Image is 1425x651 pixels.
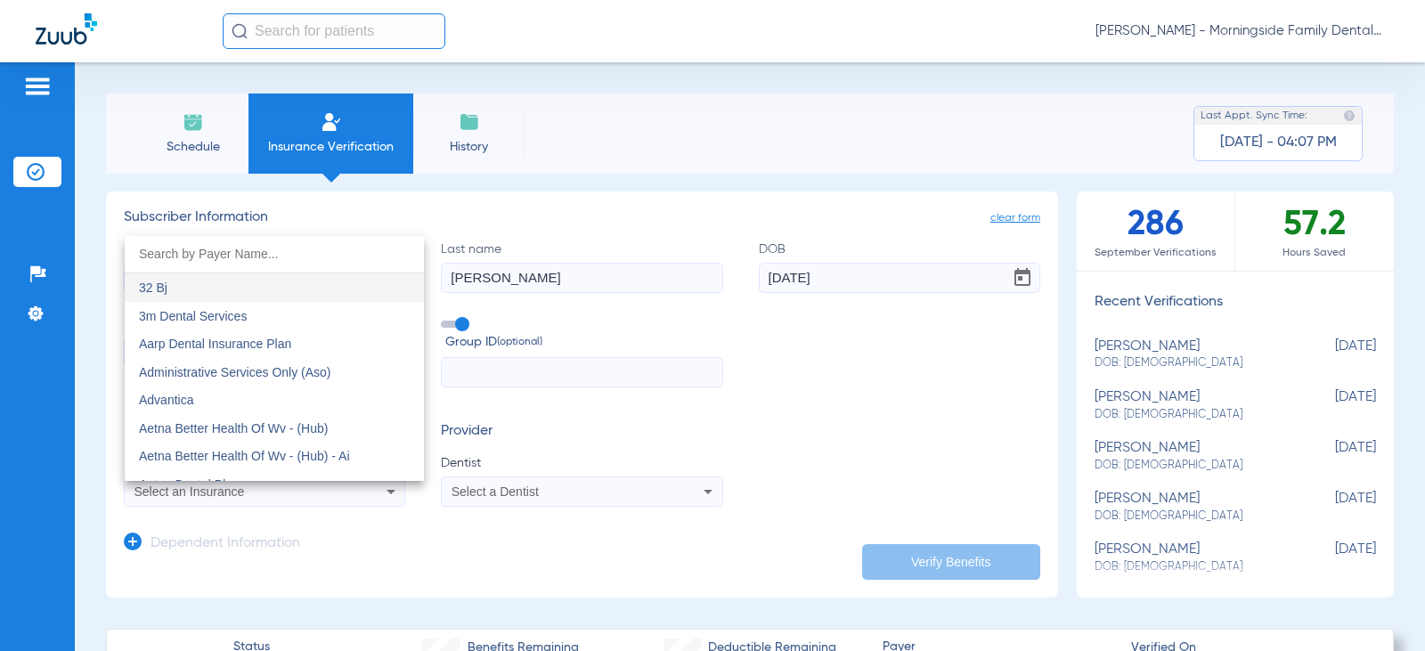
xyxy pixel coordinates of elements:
span: Aetna Better Health Of Wv - (Hub) [139,421,328,435]
span: 3m Dental Services [139,309,247,323]
span: Aarp Dental Insurance Plan [139,337,291,351]
span: Advantica [139,393,193,407]
span: Aetna Better Health Of Wv - (Hub) - Ai [139,449,350,463]
span: Administrative Services Only (Aso) [139,365,331,379]
input: dropdown search [125,236,424,273]
span: 32 Bj [139,281,167,295]
span: Aetna Dental Plans [139,477,246,492]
